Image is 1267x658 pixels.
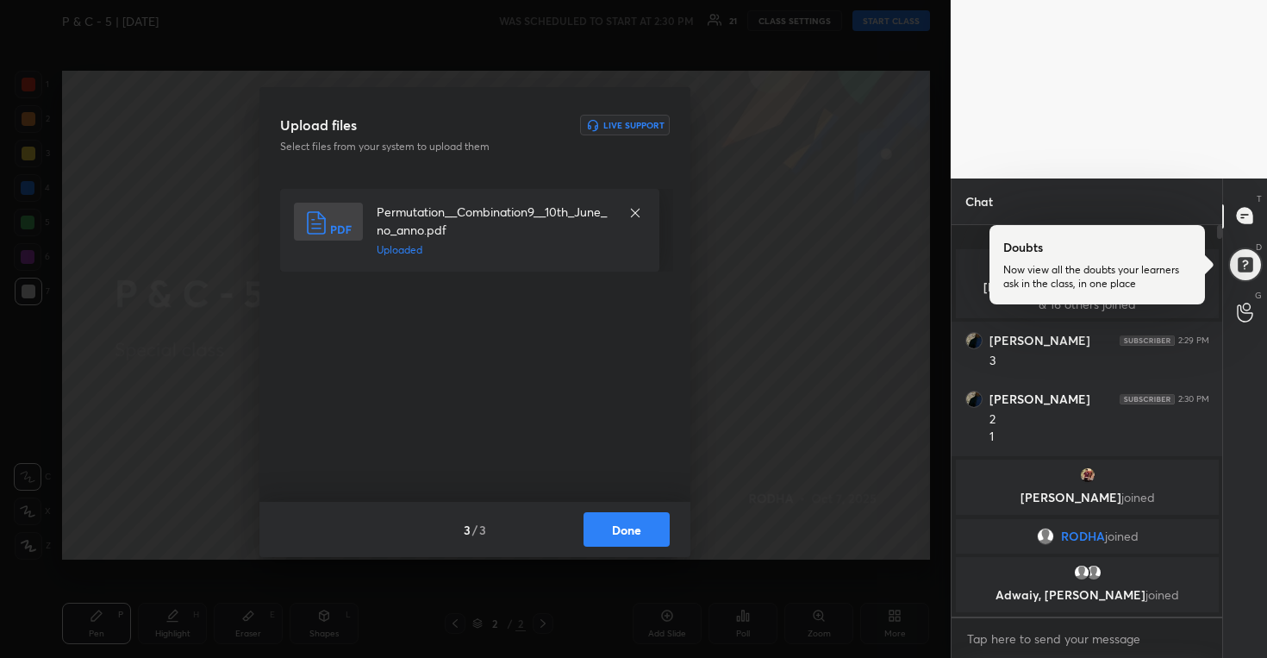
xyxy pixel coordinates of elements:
[1104,530,1138,543] span: joined
[966,588,1208,602] p: Adwaiy, [PERSON_NAME]
[377,203,611,239] h4: Permutation__Combination9__10th_June_no_anno.pdf
[1178,394,1209,404] div: 2:30 PM
[989,392,1090,407] h6: [PERSON_NAME]
[1060,530,1104,543] span: RODHA
[989,411,1209,429] div: 2
[1120,394,1175,404] img: 4P8fHbbgJtejmAAAAAElFTkSuQmCC
[464,521,471,539] h4: 3
[1084,564,1102,581] img: default.png
[966,298,1208,311] p: & 16 others joined
[1178,335,1209,346] div: 2:29 PM
[1255,289,1262,302] p: G
[1256,241,1262,254] p: D
[989,429,1209,446] div: 1
[989,333,1090,348] h6: [PERSON_NAME]
[1120,335,1175,346] img: 4P8fHbbgJtejmAAAAAElFTkSuQmCC
[584,512,670,547] button: Done
[1257,192,1262,205] p: T
[1120,489,1154,505] span: joined
[377,242,611,258] h5: Uploaded
[1078,467,1095,484] img: thumbnail.jpg
[952,179,1007,224] p: Chat
[472,521,477,539] h4: /
[966,491,1208,504] p: [PERSON_NAME]
[603,121,665,129] h6: Live Support
[952,246,1223,617] div: grid
[966,333,982,348] img: thumbnail.jpg
[1036,528,1053,545] img: default.png
[966,280,1208,294] p: [PERSON_NAME], [PERSON_NAME]
[1072,564,1089,581] img: default.png
[479,521,486,539] h4: 3
[966,392,982,407] img: thumbnail.jpg
[1145,586,1179,603] span: joined
[280,139,559,154] p: Select files from your system to upload them
[280,115,357,135] h3: Upload files
[989,353,1209,370] div: 3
